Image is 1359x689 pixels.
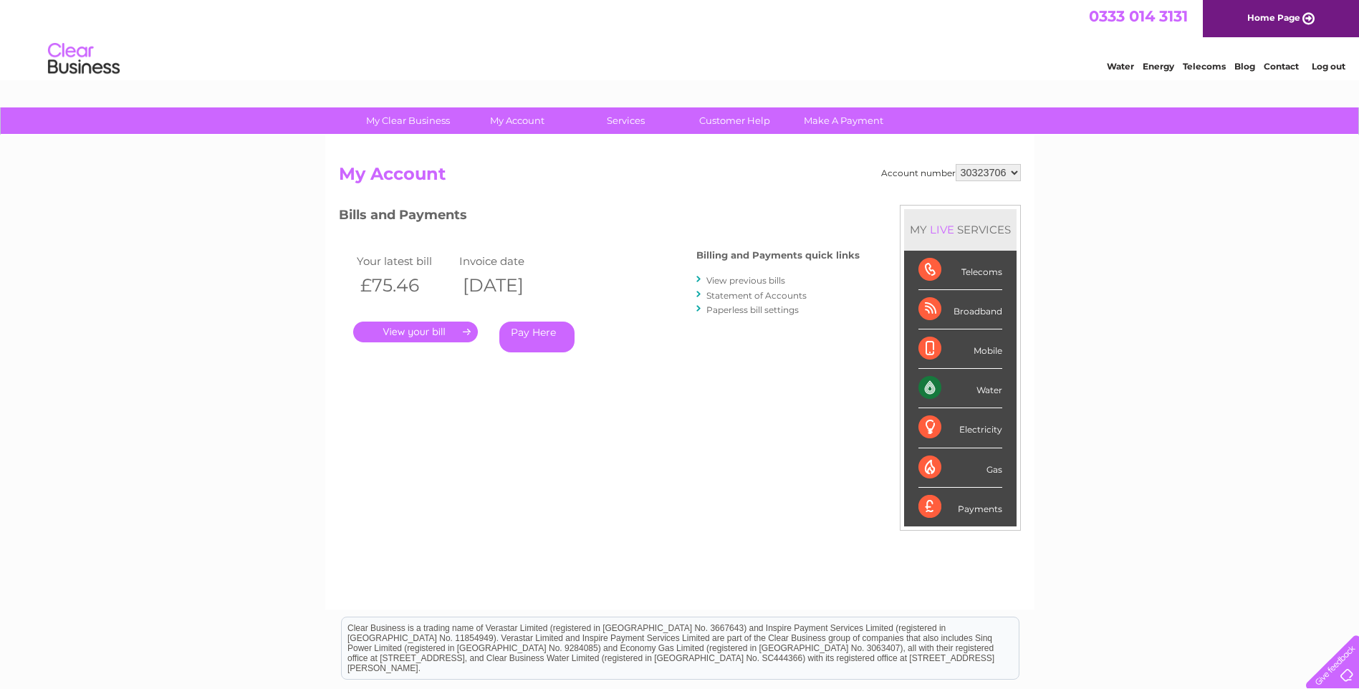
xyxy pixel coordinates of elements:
[918,448,1002,488] div: Gas
[881,164,1021,181] div: Account number
[1107,61,1134,72] a: Water
[904,209,1017,250] div: MY SERVICES
[706,290,807,301] a: Statement of Accounts
[1089,7,1188,25] a: 0333 014 3131
[339,205,860,230] h3: Bills and Payments
[918,369,1002,408] div: Water
[696,250,860,261] h4: Billing and Payments quick links
[342,8,1019,69] div: Clear Business is a trading name of Verastar Limited (registered in [GEOGRAPHIC_DATA] No. 3667643...
[1234,61,1255,72] a: Blog
[784,107,903,134] a: Make A Payment
[918,488,1002,526] div: Payments
[927,223,957,236] div: LIVE
[1264,61,1299,72] a: Contact
[918,290,1002,329] div: Broadband
[1183,61,1226,72] a: Telecoms
[353,271,456,300] th: £75.46
[458,107,576,134] a: My Account
[1143,61,1174,72] a: Energy
[349,107,467,134] a: My Clear Business
[353,322,478,342] a: .
[339,164,1021,191] h2: My Account
[567,107,685,134] a: Services
[456,271,559,300] th: [DATE]
[676,107,794,134] a: Customer Help
[47,37,120,81] img: logo.png
[706,275,785,286] a: View previous bills
[918,251,1002,290] div: Telecoms
[456,251,559,271] td: Invoice date
[918,329,1002,369] div: Mobile
[706,304,799,315] a: Paperless bill settings
[353,251,456,271] td: Your latest bill
[918,408,1002,448] div: Electricity
[499,322,575,352] a: Pay Here
[1312,61,1345,72] a: Log out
